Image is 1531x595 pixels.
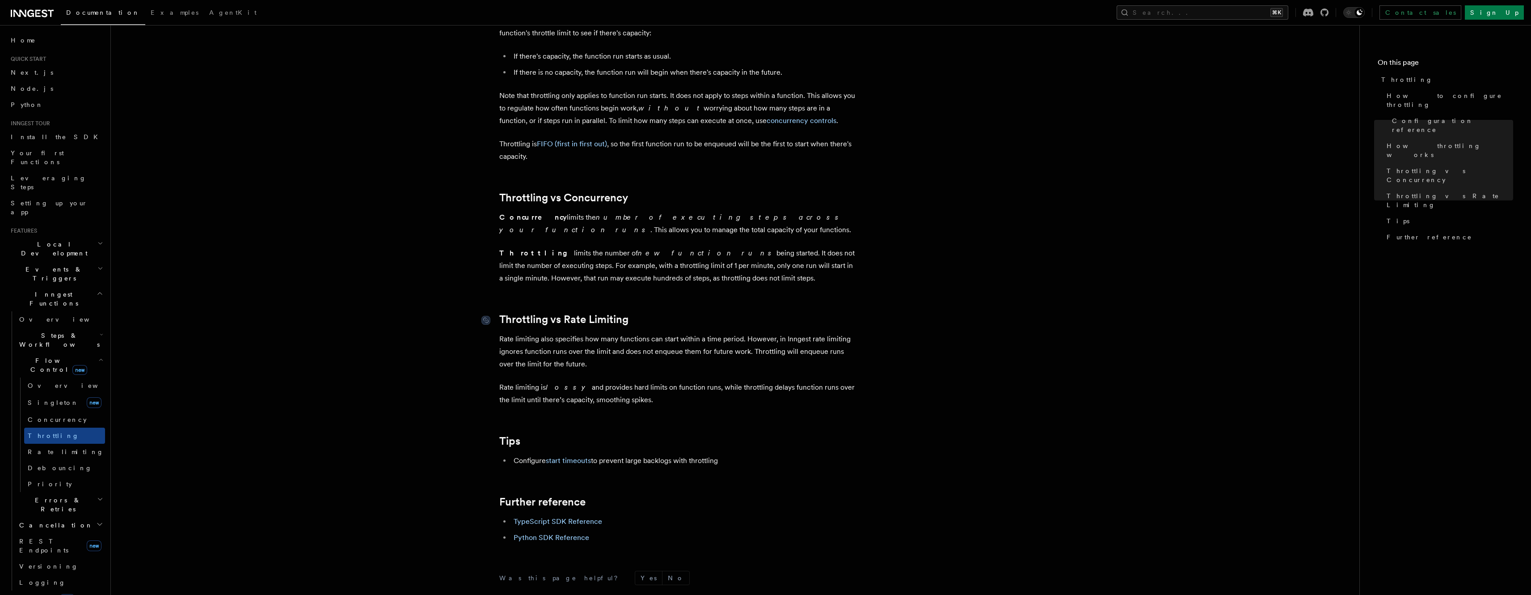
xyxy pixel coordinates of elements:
a: Singletonnew [24,394,105,412]
button: Flow Controlnew [16,353,105,378]
a: Node.js [7,81,105,97]
a: Examples [145,3,204,24]
span: new [87,397,101,408]
a: Tips [1383,213,1513,229]
span: Flow Control [16,356,98,374]
span: Throttling [1381,75,1433,84]
span: Debouncing [28,464,92,472]
button: Inngest Functions [7,286,105,311]
h4: On this page [1378,57,1513,72]
kbd: ⌘K [1270,8,1283,17]
span: Home [11,36,36,45]
a: Logging [16,574,105,591]
span: Throttling vs Concurrency [1387,166,1513,184]
button: Steps & Workflows [16,327,105,353]
button: Yes [635,571,662,585]
a: Install the SDK [7,129,105,145]
span: Leveraging Steps [11,174,86,191]
a: start timeouts [546,456,591,465]
button: Local Development [7,236,105,261]
span: Throttling [28,432,79,439]
span: Throttling vs Rate Limiting [1387,191,1513,209]
em: number of executing steps across your function runs [499,213,844,234]
p: Rate limiting is and provides hard limits on function runs, while throttling delays function runs... [499,381,857,406]
em: lossy [546,383,592,391]
a: Setting up your app [7,195,105,220]
span: Setting up your app [11,200,88,216]
div: Flow Controlnew [16,378,105,492]
span: Install the SDK [11,133,103,140]
a: Python SDK Reference [514,533,589,542]
span: Configuration reference [1392,116,1513,134]
span: Next.js [11,69,53,76]
span: Logging [19,579,66,586]
span: Singleton [28,399,79,406]
span: new [72,365,87,375]
button: No [662,571,689,585]
span: Examples [151,9,198,16]
a: Rate limiting [24,444,105,460]
span: AgentKit [209,9,257,16]
span: Concurrency [28,416,87,423]
li: Configure to prevent large backlogs with throttling [511,455,857,467]
span: Quick start [7,55,46,63]
p: Note that throttling only applies to function run starts. It does not apply to steps within a fun... [499,89,857,127]
p: limits the number of being started. It does not limit the number of executing steps. For example,... [499,247,857,285]
em: without [638,104,704,112]
span: Overview [28,382,120,389]
span: Events & Triggers [7,265,97,283]
p: Throttling is , so the first function run to be enqueued will be the first to start when there's ... [499,138,857,163]
button: Events & Triggers [7,261,105,286]
a: FIFO (first in first out) [537,140,607,148]
a: Home [7,32,105,48]
span: new [87,540,101,551]
a: concurrency controls [767,116,836,125]
span: Steps & Workflows [16,331,100,349]
span: Python [11,101,43,108]
span: Documentation [66,9,140,16]
span: Rate limiting [28,448,104,455]
a: Next.js [7,64,105,81]
p: limits the . This allows you to manage the total capacity of your functions. [499,211,857,236]
p: Rate limiting also specifies how many functions can start within a time period. However, in Innge... [499,333,857,370]
span: REST Endpoints [19,538,68,554]
a: Further reference [499,496,586,508]
span: Inngest tour [7,120,50,127]
span: Errors & Retries [16,496,97,514]
a: Versioning [16,558,105,574]
strong: Throttling [499,249,574,257]
a: Python [7,97,105,113]
a: How to configure throttling [1383,88,1513,113]
a: Throttling vs Concurrency [499,191,628,204]
a: Throttling vs Rate Limiting [1383,188,1513,213]
a: Tips [499,435,520,447]
span: Your first Functions [11,149,64,166]
a: Overview [16,311,105,327]
li: If there is no capacity, the function run will begin when there's capacity in the future. [511,66,857,79]
span: Overview [19,316,111,323]
a: AgentKit [204,3,262,24]
span: Cancellation [16,521,93,530]
div: Inngest Functions [7,311,105,591]
a: Documentation [61,3,145,25]
span: Versioning [19,563,78,570]
a: Throttling [1378,72,1513,88]
button: Cancellation [16,517,105,533]
a: Contact sales [1379,5,1461,20]
a: Throttling vs Concurrency [1383,163,1513,188]
span: Features [7,227,37,234]
button: Search...⌘K [1117,5,1288,20]
a: Concurrency [24,412,105,428]
a: Configuration reference [1388,113,1513,138]
a: REST Endpointsnew [16,533,105,558]
span: Node.js [11,85,53,92]
a: Throttling [24,428,105,444]
a: TypeScript SDK Reference [514,517,602,526]
a: Sign Up [1465,5,1524,20]
a: Further reference [1383,229,1513,245]
p: Was this page helpful? [499,574,624,582]
em: new function runs [638,249,776,257]
a: Overview [24,378,105,394]
a: Your first Functions [7,145,105,170]
button: Errors & Retries [16,492,105,517]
